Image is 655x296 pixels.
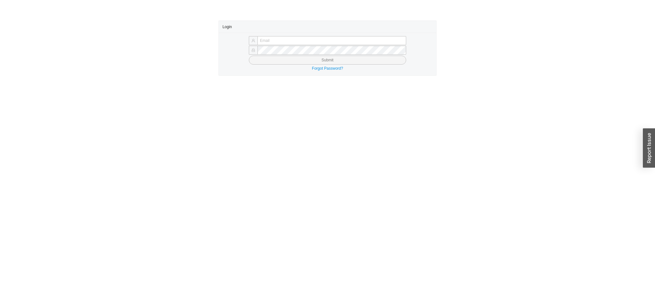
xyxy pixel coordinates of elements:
div: Login [223,21,433,33]
a: Forgot Password? [312,66,343,71]
input: Email [257,36,406,45]
button: Submit [249,56,406,65]
span: user [251,39,255,43]
span: lock [251,48,255,52]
